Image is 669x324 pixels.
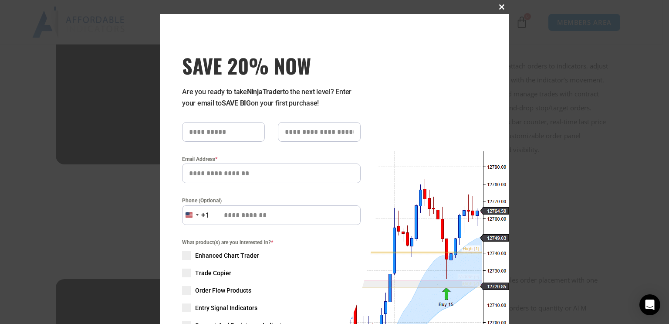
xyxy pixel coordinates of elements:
[182,238,361,247] span: What product(s) are you interested in?
[247,88,283,96] strong: NinjaTrader
[182,269,361,277] label: Trade Copier
[182,286,361,295] label: Order Flow Products
[182,53,361,78] span: SAVE 20% NOW
[182,196,361,205] label: Phone (Optional)
[182,251,361,260] label: Enhanced Chart Trader
[182,205,210,225] button: Selected country
[182,86,361,109] p: Are you ready to take to the next level? Enter your email to on your first purchase!
[195,251,259,260] span: Enhanced Chart Trader
[201,210,210,221] div: +1
[195,269,231,277] span: Trade Copier
[195,286,251,295] span: Order Flow Products
[639,294,660,315] div: Open Intercom Messenger
[182,304,361,312] label: Entry Signal Indicators
[195,304,257,312] span: Entry Signal Indicators
[182,155,361,164] label: Email Address
[222,99,251,107] strong: SAVE BIG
